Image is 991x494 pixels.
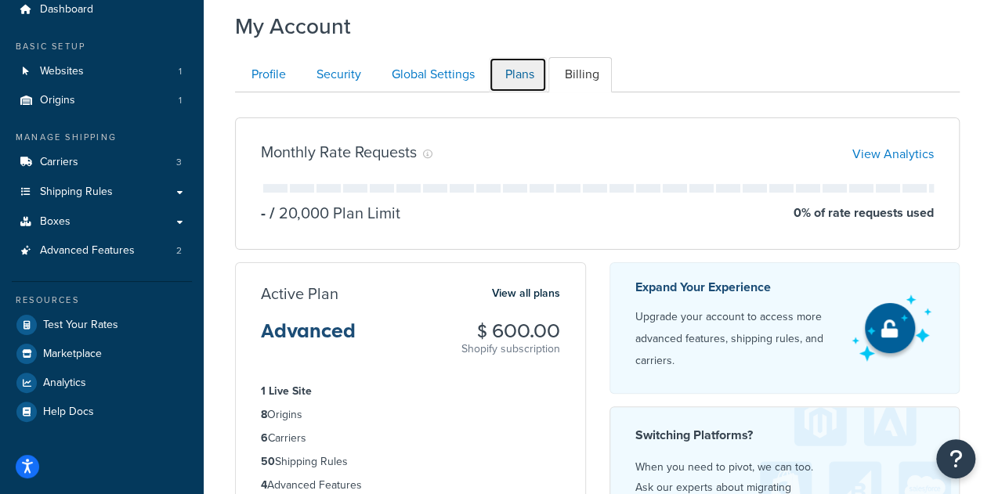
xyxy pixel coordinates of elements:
[12,207,192,236] a: Boxes
[492,283,560,304] a: View all plans
[12,311,192,339] a: Test Your Rates
[12,294,192,307] div: Resources
[40,244,135,258] span: Advanced Features
[12,148,192,177] a: Carriers 3
[261,477,267,493] strong: 4
[261,406,560,424] li: Origins
[12,40,192,53] div: Basic Setup
[461,321,560,341] h3: $ 600.00
[609,262,960,394] a: Expand Your Experience Upgrade your account to access more advanced features, shipping rules, and...
[12,131,192,144] div: Manage Shipping
[635,426,935,445] h4: Switching Platforms?
[266,202,400,224] p: 20,000 Plan Limit
[12,236,192,265] a: Advanced Features 2
[43,406,94,419] span: Help Docs
[235,11,351,41] h1: My Account
[852,145,934,163] a: View Analytics
[261,383,312,399] strong: 1 Live Site
[261,406,267,423] strong: 8
[936,439,975,478] button: Open Resource Center
[261,430,560,447] li: Carriers
[179,94,182,107] span: 1
[300,57,374,92] a: Security
[548,57,612,92] a: Billing
[261,321,356,354] h3: Advanced
[375,57,487,92] a: Global Settings
[261,453,275,470] strong: 50
[12,178,192,207] a: Shipping Rules
[40,3,93,16] span: Dashboard
[40,156,78,169] span: Carriers
[489,57,547,92] a: Plans
[12,148,192,177] li: Carriers
[12,398,192,426] a: Help Docs
[43,377,86,390] span: Analytics
[261,143,417,160] h3: Monthly Rate Requests
[43,319,118,332] span: Test Your Rates
[40,65,84,78] span: Websites
[261,430,268,446] strong: 6
[261,453,560,471] li: Shipping Rules
[12,236,192,265] li: Advanced Features
[794,202,934,224] p: 0 % of rate requests used
[40,94,75,107] span: Origins
[12,57,192,86] li: Websites
[12,369,192,397] a: Analytics
[261,477,560,494] li: Advanced Features
[635,276,838,298] p: Expand Your Experience
[43,348,102,361] span: Marketplace
[12,57,192,86] a: Websites 1
[235,57,298,92] a: Profile
[461,341,560,357] p: Shopify subscription
[40,215,71,229] span: Boxes
[12,86,192,115] li: Origins
[40,186,113,199] span: Shipping Rules
[635,306,838,372] p: Upgrade your account to access more advanced features, shipping rules, and carriers.
[12,340,192,368] a: Marketplace
[261,202,266,224] p: -
[176,156,182,169] span: 3
[179,65,182,78] span: 1
[12,86,192,115] a: Origins 1
[269,201,275,225] span: /
[261,285,338,302] h3: Active Plan
[176,244,182,258] span: 2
